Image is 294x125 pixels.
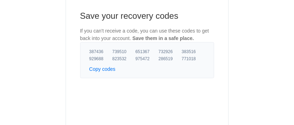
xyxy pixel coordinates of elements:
[89,56,112,62] span: 929688
[89,66,116,73] button: Copy codes
[182,56,205,62] span: 771018
[89,49,112,55] span: 387436
[135,56,159,62] span: 975472
[135,49,159,55] span: 651367
[80,27,214,42] p: If you can't receive a code, you can use these codes to get back into your account.
[80,10,214,22] h1: Save your recovery codes
[132,35,194,41] span: Save them in a safe place.
[182,49,205,55] span: 383516
[112,49,135,55] span: 739510
[159,49,182,55] span: 732926
[112,56,135,62] span: 823532
[159,56,182,62] span: 286519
